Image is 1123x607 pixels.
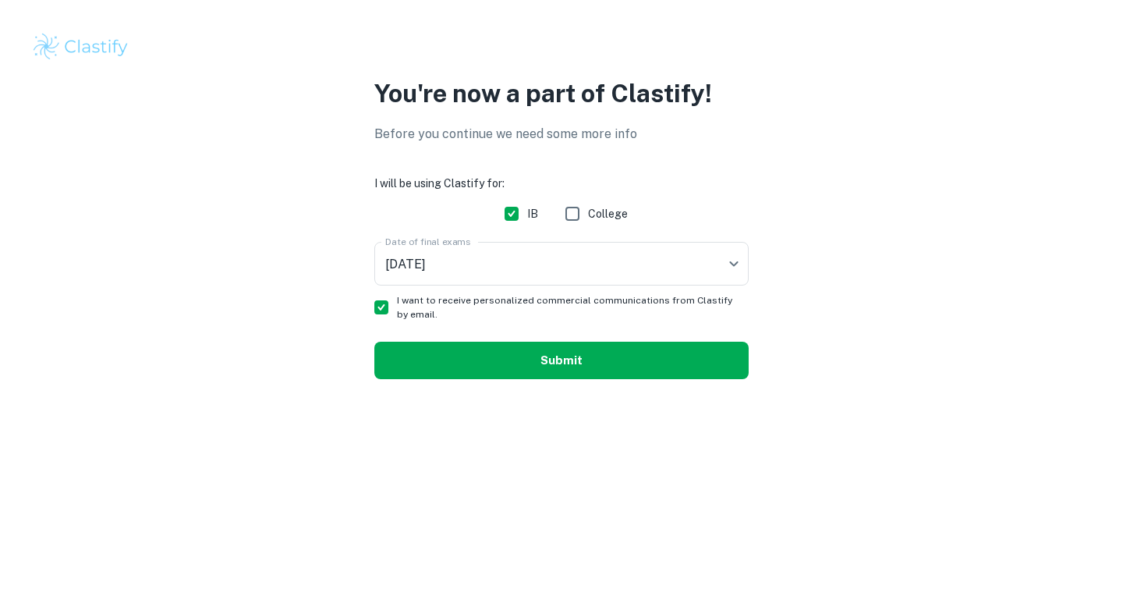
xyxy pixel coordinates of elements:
a: Clastify logo [31,31,1092,62]
span: I want to receive personalized commercial communications from Clastify by email. [397,293,736,321]
span: IB [527,205,538,222]
p: Before you continue we need some more info [374,125,749,144]
div: [DATE] [374,242,749,286]
label: Date of final exams [385,235,470,248]
img: Clastify logo [31,31,130,62]
p: You're now a part of Clastify! [374,75,749,112]
button: Submit [374,342,749,379]
h6: I will be using Clastify for: [374,175,749,192]
span: College [588,205,628,222]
